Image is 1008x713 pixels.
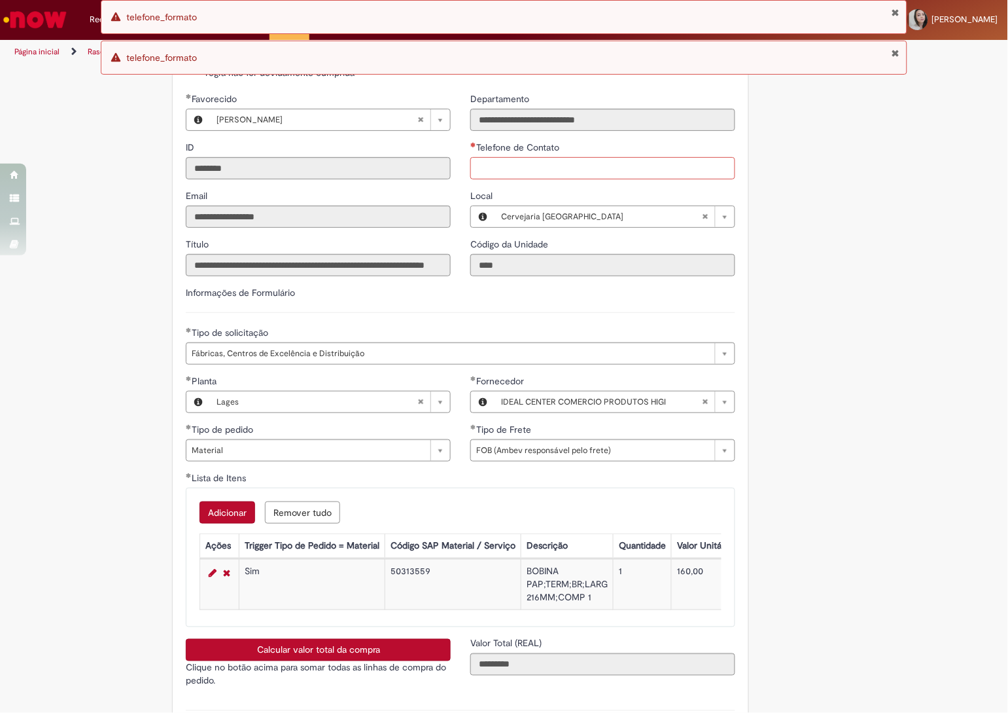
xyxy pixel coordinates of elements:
[521,534,614,558] th: Descrição
[186,109,210,130] button: Favorecido, Visualizar este registro Maria Beatriz Goedert Claumann
[217,392,417,412] span: Lages
[192,327,271,338] span: Tipo de solicitação
[470,238,551,250] span: Somente leitura - Código da Unidade
[470,109,735,131] input: Departamento
[186,206,451,228] input: Email
[385,560,521,610] td: 50313559
[186,157,451,179] input: ID
[186,190,210,202] span: Somente leitura - Email
[385,534,521,558] th: Código SAP Material / Serviço
[186,141,197,153] span: Somente leitura - ID
[200,534,239,558] th: Ações
[476,375,527,387] span: Fornecedor , IDEAL CENTER COMERCIO PRODUTOS HIGI
[470,238,551,251] label: Somente leitura - Código da Unidade
[471,206,495,227] button: Local, Visualizar este registro Cervejaria Santa Catarina
[470,653,735,676] input: Valor Total (REAL)
[10,40,662,64] ul: Trilhas de página
[501,392,702,412] span: IDEAL CENTER COMERCIO PRODUTOS HIGI
[495,206,735,227] a: Cervejaria [GEOGRAPHIC_DATA]Limpar campo Local
[411,392,430,412] abbr: Limpar campo Planta
[186,424,192,430] span: Obrigatório Preenchido
[892,7,900,18] button: Fechar Notificação
[239,534,385,558] th: Trigger Tipo de Pedido = Material
[470,376,476,381] span: Obrigatório Preenchido
[192,375,219,387] span: Planta, Lages
[186,392,210,412] button: Planta, Visualizar este registro Lages
[476,141,562,153] span: Telefone de Contato
[932,14,998,25] span: [PERSON_NAME]
[470,93,532,105] span: Somente leitura - Departamento
[186,287,295,299] label: Informações de Formulário
[470,142,476,147] span: Necessários
[200,502,255,524] button: Adicionar uma linha para Lista de Itens
[672,534,738,558] th: Valor Unitário
[470,190,495,202] span: Local
[217,109,417,130] span: [PERSON_NAME]
[411,109,430,130] abbr: Limpar campo Favorecido
[90,13,135,26] span: Requisições
[470,92,532,105] label: Somente leitura - Departamento
[476,424,534,435] span: Tipo de Frete
[126,52,197,64] span: telefone_formato
[672,560,738,610] td: 160,00
[892,48,900,58] button: Fechar Notificação
[476,440,708,461] span: FOB (Ambev responsável pelo frete)
[220,565,234,581] a: Remover linha 1
[186,238,211,251] label: Somente leitura - Título
[470,157,735,179] input: Telefone de Contato
[614,534,672,558] th: Quantidade
[88,46,127,57] a: Rascunhos
[239,560,385,610] td: Sim
[614,560,672,610] td: 1
[186,473,192,478] span: Obrigatório Preenchido
[192,472,249,484] span: Lista de Itens
[521,560,614,610] td: BOBINA PAP;TERM;BR;LARG 216MM;COMP 1
[14,46,60,57] a: Página inicial
[695,392,715,412] abbr: Limpar campo Fornecedor
[470,254,735,276] input: Código da Unidade
[210,392,450,412] a: LagesLimpar campo Planta
[192,424,256,435] span: Tipo de pedido
[186,238,211,250] span: Somente leitura - Título
[471,392,495,412] button: Fornecedor , Visualizar este registro IDEAL CENTER COMERCIO PRODUTOS HIGI
[501,206,702,227] span: Cervejaria [GEOGRAPHIC_DATA]
[186,141,197,154] label: Somente leitura - ID
[186,639,451,661] button: Calcular valor total da compra
[192,440,424,461] span: Material
[186,327,192,333] span: Obrigatório Preenchido
[205,565,220,581] a: Editar Linha 1
[265,502,340,524] button: Remover todas as linhas de Lista de Itens
[186,254,451,276] input: Título
[186,661,451,687] p: Clique no botão acima para somar todas as linhas de compra do pedido.
[192,343,708,364] span: Fábricas, Centros de Excelência e Distribuição
[1,7,69,33] img: ServiceNow
[210,109,450,130] a: [PERSON_NAME]Limpar campo Favorecido
[126,11,197,23] span: telefone_formato
[192,93,239,105] span: Necessários - Favorecido
[186,376,192,381] span: Obrigatório Preenchido
[186,94,192,99] span: Obrigatório Preenchido
[495,392,735,412] a: IDEAL CENTER COMERCIO PRODUTOS HIGILimpar campo Fornecedor
[695,206,715,227] abbr: Limpar campo Local
[186,189,210,202] label: Somente leitura - Email
[470,424,476,430] span: Obrigatório Preenchido
[470,638,544,649] span: Somente leitura - Valor Total (REAL)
